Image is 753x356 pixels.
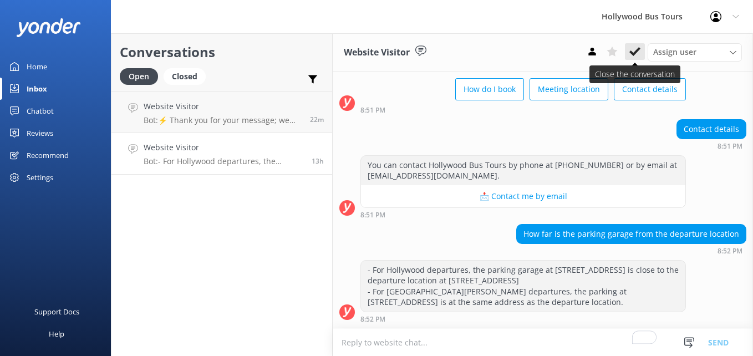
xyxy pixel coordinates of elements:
span: Assign user [653,46,696,58]
a: Closed [164,70,211,82]
div: Reviews [27,122,53,144]
strong: 8:52 PM [360,316,385,323]
h4: Website Visitor [144,141,303,154]
div: 08:51pm 10-Aug-2025 (UTC -07:00) America/Tijuana [360,106,686,114]
span: 08:52pm 10-Aug-2025 (UTC -07:00) America/Tijuana [312,156,324,166]
div: 08:51pm 10-Aug-2025 (UTC -07:00) America/Tijuana [360,211,686,218]
div: Closed [164,68,206,85]
div: 08:52pm 10-Aug-2025 (UTC -07:00) America/Tijuana [360,315,686,323]
p: Bot: ⚡ Thank you for your message; we are connecting you to a team member who will be with you sh... [144,115,302,125]
p: Bot: - For Hollywood departures, the parking garage at [STREET_ADDRESS] is close to the departure... [144,156,303,166]
div: Open [120,68,158,85]
div: You can contact Hollywood Bus Tours by phone at [PHONE_NUMBER] or by email at [EMAIL_ADDRESS][DOM... [361,156,685,185]
img: yonder-white-logo.png [17,18,80,37]
a: Website VisitorBot:- For Hollywood departures, the parking garage at [STREET_ADDRESS] is close to... [111,133,332,175]
textarea: To enrich screen reader interactions, please activate Accessibility in Grammarly extension settings [333,329,753,356]
strong: 8:51 PM [360,212,385,218]
a: Open [120,70,164,82]
div: Support Docs [34,301,79,323]
button: Meeting location [530,78,608,100]
button: 📩 Contact me by email [361,185,685,207]
strong: 8:51 PM [360,107,385,114]
h2: Conversations [120,42,324,63]
div: - For Hollywood departures, the parking garage at [STREET_ADDRESS] is close to the departure loca... [361,261,685,312]
button: Contact details [614,78,686,100]
h4: Website Visitor [144,100,302,113]
div: How far is the parking garage from the departure location [517,225,746,243]
div: Inbox [27,78,47,100]
div: Recommend [27,144,69,166]
span: 10:20am 11-Aug-2025 (UTC -07:00) America/Tijuana [310,115,324,124]
h3: Website Visitor [344,45,410,60]
div: Contact details [677,120,746,139]
div: Chatbot [27,100,54,122]
div: Help [49,323,64,345]
strong: 8:51 PM [718,143,742,150]
div: 08:52pm 10-Aug-2025 (UTC -07:00) America/Tijuana [516,247,746,255]
strong: 8:52 PM [718,248,742,255]
a: Website VisitorBot:⚡ Thank you for your message; we are connecting you to a team member who will ... [111,91,332,133]
div: 08:51pm 10-Aug-2025 (UTC -07:00) America/Tijuana [676,142,746,150]
div: Settings [27,166,53,189]
div: Home [27,55,47,78]
div: Assign User [648,43,742,61]
button: How do I book [455,78,524,100]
